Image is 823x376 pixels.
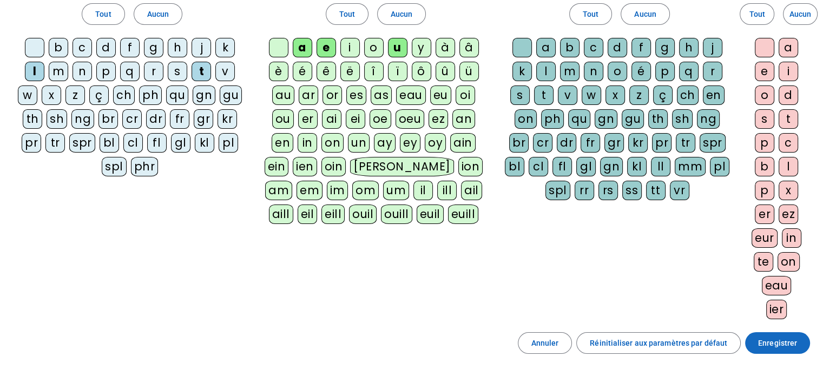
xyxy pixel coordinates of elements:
div: in [298,133,317,153]
div: y [412,38,431,57]
div: p [755,181,774,200]
div: a [293,38,312,57]
div: o [364,38,384,57]
div: x [779,181,798,200]
div: é [293,62,312,81]
div: pl [219,133,238,153]
div: i [340,38,360,57]
div: gl [171,133,190,153]
button: Aucun [134,3,182,25]
div: gl [576,157,596,176]
div: es [346,85,366,105]
div: f [120,38,140,57]
div: z [65,85,85,105]
div: k [215,38,235,57]
div: pr [22,133,41,153]
div: th [23,109,42,129]
div: mm [675,157,706,176]
div: ss [622,181,642,200]
div: q [120,62,140,81]
div: qu [166,85,188,105]
div: oi [456,85,475,105]
div: s [168,62,187,81]
div: gn [595,109,617,129]
div: au [272,85,294,105]
div: en [272,133,293,153]
div: rr [575,181,594,200]
div: tt [646,181,666,200]
button: Aucun [621,3,669,25]
div: pr [652,133,671,153]
button: Réinitialiser aux paramètres par défaut [576,332,741,354]
span: Tout [749,8,765,21]
div: x [605,85,625,105]
div: aill [269,205,293,224]
div: v [215,62,235,81]
div: am [265,181,292,200]
div: eur [752,228,778,248]
div: d [96,38,116,57]
div: gr [604,133,624,153]
div: ü [459,62,479,81]
div: on [321,133,344,153]
div: gn [193,85,215,105]
div: m [560,62,580,81]
div: an [452,109,475,129]
span: Réinitialiser aux paramètres par défaut [590,337,727,349]
span: Aucun [147,8,169,21]
div: ez [779,205,798,224]
div: v [558,85,577,105]
button: Tout [326,3,368,25]
div: g [655,38,675,57]
div: spl [102,157,127,176]
div: ay [374,133,396,153]
div: ng [697,109,720,129]
button: Aucun [377,3,426,25]
div: w [582,85,601,105]
div: o [608,62,627,81]
div: un [348,133,370,153]
div: ain [450,133,476,153]
div: l [536,62,556,81]
div: cr [122,109,142,129]
div: on [515,109,537,129]
div: kl [627,157,647,176]
div: z [629,85,649,105]
div: spl [545,181,570,200]
div: ô [412,62,431,81]
div: tr [45,133,65,153]
div: om [352,181,379,200]
div: gr [194,109,213,129]
div: fr [170,109,189,129]
div: oy [425,133,446,153]
div: gn [600,157,623,176]
div: ei [346,109,365,129]
button: Tout [740,3,774,25]
div: em [297,181,322,200]
button: Aucun [783,3,818,25]
div: k [512,62,532,81]
div: ai [322,109,341,129]
div: x [42,85,61,105]
div: th [648,109,668,129]
div: e [755,62,774,81]
div: n [73,62,92,81]
div: r [703,62,722,81]
div: en [703,85,725,105]
button: Enregistrer [745,332,810,354]
div: oeu [396,109,425,129]
div: fl [552,157,572,176]
div: q [679,62,699,81]
div: p [96,62,116,81]
div: p [655,62,675,81]
div: kl [195,133,214,153]
div: ein [265,157,289,176]
div: à [436,38,455,57]
div: l [779,157,798,176]
div: vr [670,181,689,200]
div: te [754,252,773,272]
div: dr [557,133,576,153]
div: euil [417,205,444,224]
span: Tout [583,8,598,21]
div: s [510,85,530,105]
